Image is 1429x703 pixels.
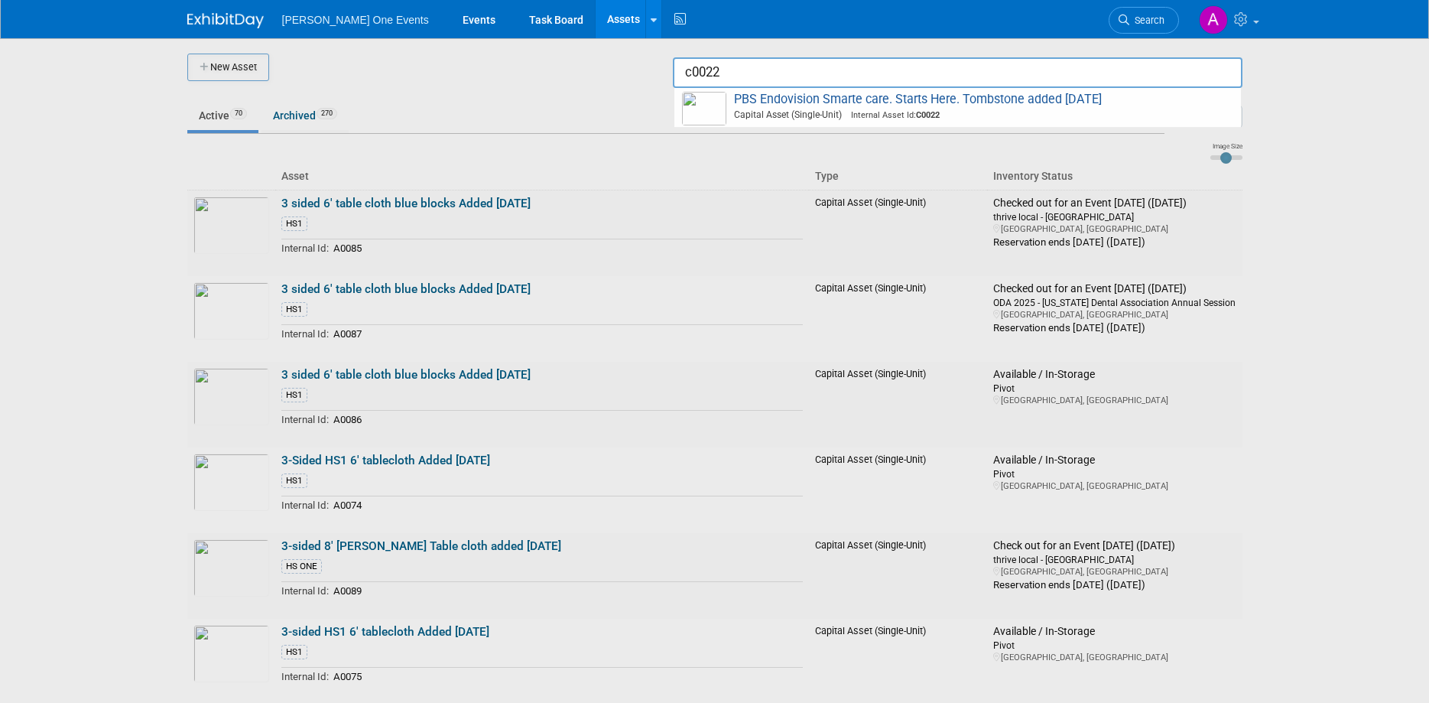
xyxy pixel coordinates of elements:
span: Capital Asset (Single-Unit) [687,108,1233,122]
img: Amanda Bartschi [1199,5,1228,34]
strong: C0022 [916,110,940,120]
span: [PERSON_NAME] One Events [282,14,429,26]
span: Internal Asset Id: [842,110,940,120]
span: Search [1129,15,1164,26]
a: Search [1109,7,1179,34]
input: search assets [673,57,1242,88]
img: ExhibitDay [187,13,264,28]
span: PBS Endovision Smarte care. Starts Here. Tombstone added [DATE] [682,92,1233,123]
